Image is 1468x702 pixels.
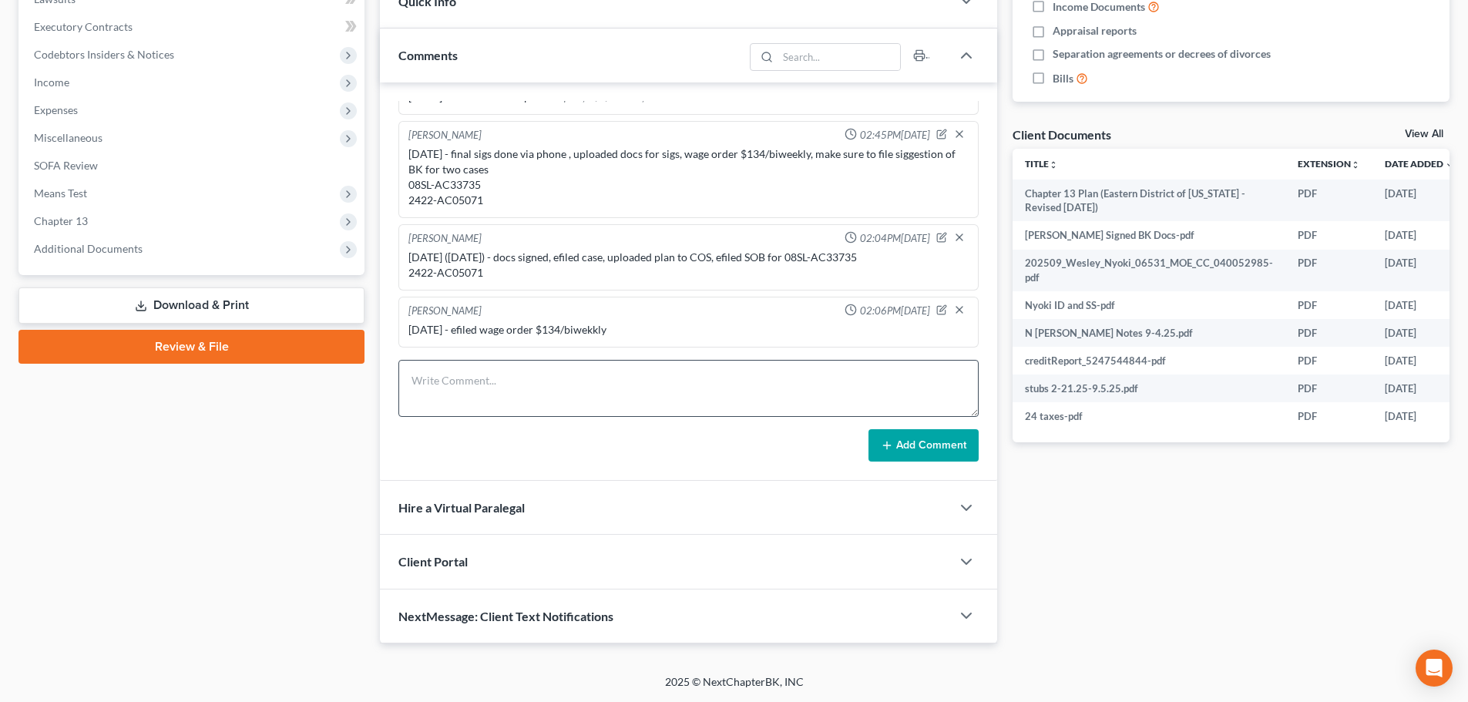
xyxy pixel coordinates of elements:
[1285,180,1372,222] td: PDF
[860,231,930,246] span: 02:04PM[DATE]
[1405,129,1443,139] a: View All
[22,13,364,41] a: Executory Contracts
[1285,375,1372,402] td: PDF
[1013,250,1285,292] td: 202509_Wesley_Nyoki_06531_MOE_CC_040052985-pdf
[1013,375,1285,402] td: stubs 2-21.25-9.5.25.pdf
[408,128,482,143] div: [PERSON_NAME]
[1285,347,1372,375] td: PDF
[1053,71,1073,86] span: Bills
[1285,221,1372,249] td: PDF
[18,287,364,324] a: Download & Print
[34,214,88,227] span: Chapter 13
[34,20,133,33] span: Executory Contracts
[1372,319,1466,347] td: [DATE]
[1049,160,1058,170] i: unfold_more
[1372,291,1466,319] td: [DATE]
[398,609,613,623] span: NextMessage: Client Text Notifications
[34,131,102,144] span: Miscellaneous
[1013,221,1285,249] td: [PERSON_NAME] Signed BK Docs-pdf
[1351,160,1360,170] i: unfold_more
[1013,180,1285,222] td: Chapter 13 Plan (Eastern District of [US_STATE] - Revised [DATE])
[1445,160,1454,170] i: expand_more
[408,250,969,280] div: [DATE] ([DATE]) - docs signed, efiled case, uploaded plan to COS, efiled SOB for 08SL-AC33735 242...
[408,146,969,208] div: [DATE] - final sigs done via phone , uploaded docs for sigs, wage order $134/biweekly, make sure ...
[18,330,364,364] a: Review & File
[860,304,930,318] span: 02:06PM[DATE]
[408,322,969,338] div: [DATE] - efiled wage order $134/biwekkly
[34,76,69,89] span: Income
[1372,180,1466,222] td: [DATE]
[34,159,98,172] span: SOFA Review
[1025,158,1058,170] a: Titleunfold_more
[1372,402,1466,430] td: [DATE]
[1285,319,1372,347] td: PDF
[1013,319,1285,347] td: N [PERSON_NAME] Notes 9-4.25.pdf
[295,674,1174,702] div: 2025 © NextChapterBK, INC
[398,554,468,569] span: Client Portal
[398,500,525,515] span: Hire a Virtual Paralegal
[1285,402,1372,430] td: PDF
[778,44,901,70] input: Search...
[408,304,482,319] div: [PERSON_NAME]
[1385,158,1454,170] a: Date Added expand_more
[1285,250,1372,292] td: PDF
[1372,375,1466,402] td: [DATE]
[408,231,482,247] div: [PERSON_NAME]
[34,48,174,61] span: Codebtors Insiders & Notices
[1285,291,1372,319] td: PDF
[34,186,87,200] span: Means Test
[1013,402,1285,430] td: 24 taxes-pdf
[860,128,930,143] span: 02:45PM[DATE]
[1372,347,1466,375] td: [DATE]
[1372,250,1466,292] td: [DATE]
[34,242,143,255] span: Additional Documents
[1013,291,1285,319] td: Nyoki ID and SS-pdf
[1053,23,1137,39] span: Appraisal reports
[22,152,364,180] a: SOFA Review
[1416,650,1453,687] div: Open Intercom Messenger
[398,48,458,62] span: Comments
[1298,158,1360,170] a: Extensionunfold_more
[1372,221,1466,249] td: [DATE]
[34,103,78,116] span: Expenses
[1013,347,1285,375] td: creditReport_5247544844-pdf
[868,429,979,462] button: Add Comment
[1013,126,1111,143] div: Client Documents
[1053,46,1271,62] span: Separation agreements or decrees of divorces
